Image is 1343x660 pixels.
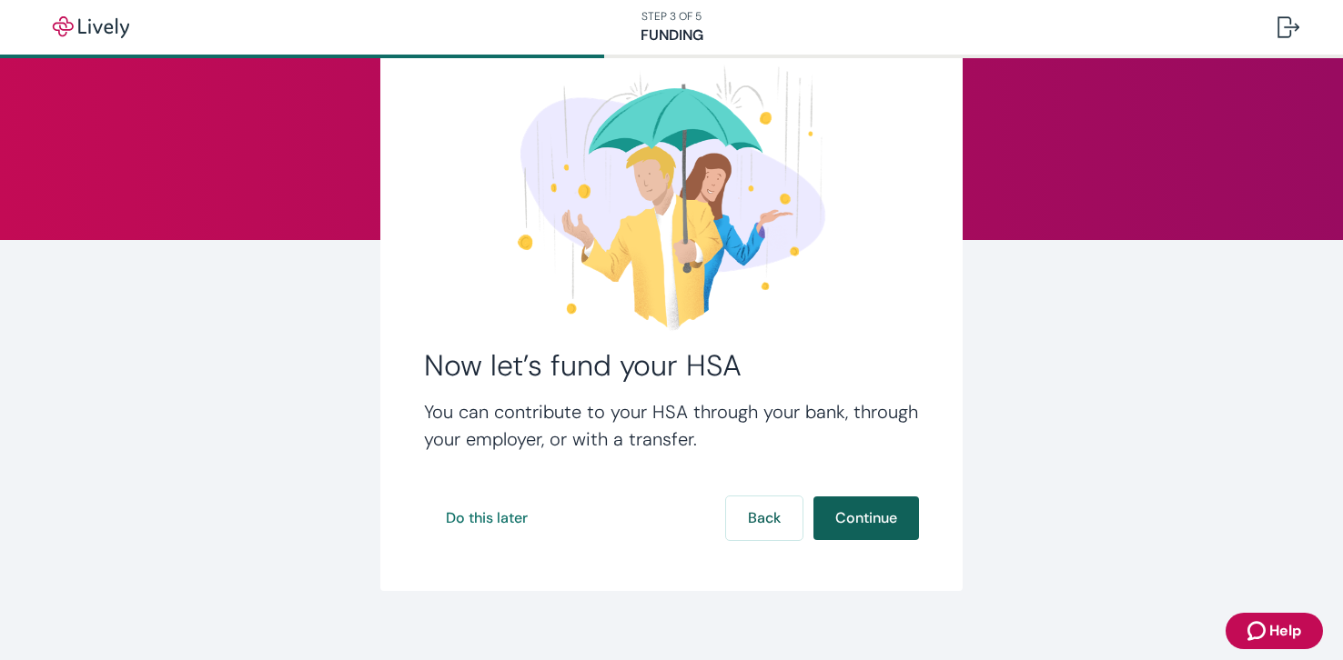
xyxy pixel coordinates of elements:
[726,496,803,540] button: Back
[1269,620,1301,642] span: Help
[424,496,550,540] button: Do this later
[1247,620,1269,642] svg: Zendesk support icon
[1226,613,1323,649] button: Zendesk support iconHelp
[813,496,919,540] button: Continue
[1263,5,1314,49] button: Log out
[40,16,142,38] img: Lively
[424,398,919,453] h4: You can contribute to your HSA through your bank, through your employer, or with a transfer.
[424,347,919,384] h2: Now let’s fund your HSA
